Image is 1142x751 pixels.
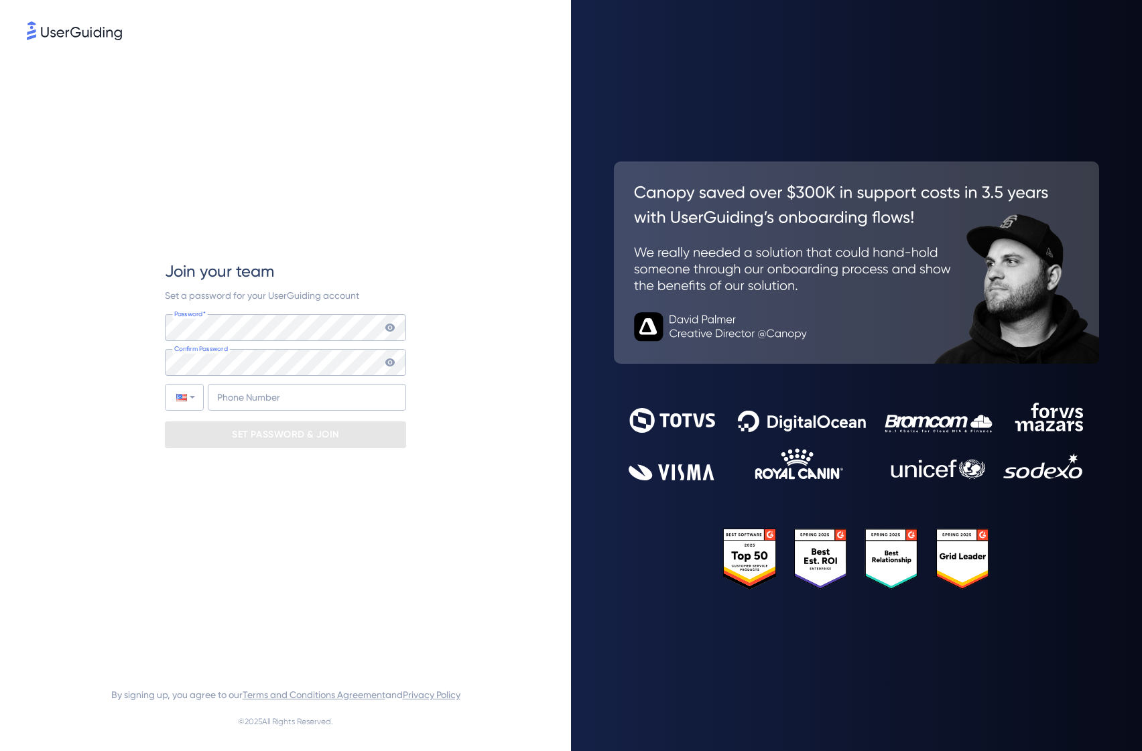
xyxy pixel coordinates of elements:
[165,261,274,282] span: Join your team
[403,689,460,700] a: Privacy Policy
[629,403,1085,480] img: 9302ce2ac39453076f5bc0f2f2ca889b.svg
[614,161,1099,364] img: 26c0aa7c25a843aed4baddd2b5e0fa68.svg
[232,424,339,446] p: SET PASSWORD & JOIN
[238,713,333,730] span: © 2025 All Rights Reserved.
[166,385,203,410] div: United States: + 1
[165,290,359,301] span: Set a password for your UserGuiding account
[723,529,990,590] img: 25303e33045975176eb484905ab012ff.svg
[111,687,460,703] span: By signing up, you agree to our and
[208,384,406,411] input: Phone Number
[27,21,122,40] img: 8faab4ba6bc7696a72372aa768b0286c.svg
[243,689,385,700] a: Terms and Conditions Agreement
